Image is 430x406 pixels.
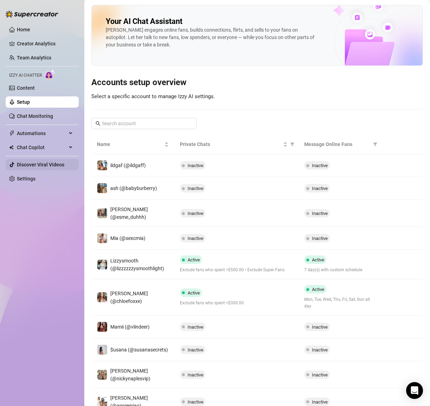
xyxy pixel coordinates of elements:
[97,322,107,332] img: Mamii (@vlindeer)
[312,236,328,241] span: Inactive
[304,267,376,273] span: 7 day(s) with custom schedule
[97,140,163,148] span: Name
[91,93,215,100] span: Select a specific account to manage Izzy AI settings.
[188,163,203,168] span: Inactive
[97,208,107,218] img: Esmeralda (@esme_duhhh)
[97,233,107,243] img: Mia (@sexcmia)
[110,368,150,381] span: [PERSON_NAME] (@nickynaplesvip)
[188,211,203,216] span: Inactive
[188,324,203,330] span: Inactive
[406,382,423,399] div: Open Intercom Messenger
[6,11,58,18] img: logo-BBDzfeDw.svg
[17,85,35,91] a: Content
[372,139,379,150] span: filter
[106,17,182,26] h2: Your AI Chat Assistant
[312,186,328,191] span: Inactive
[97,160,107,170] img: ildgaf (@ildgaff)
[188,399,203,405] span: Inactive
[188,236,203,241] span: Inactive
[97,370,107,380] img: Nicky (@nickynaplesvip)
[17,162,64,167] a: Discover Viral Videos
[91,77,423,88] h3: Accounts setup overview
[188,290,200,296] span: Active
[9,72,42,79] span: Izzy AI Chatter
[110,185,157,191] span: ash (@babyburberry)
[304,296,376,310] span: Mon, Tue, Wed, Thu, Fri, Sat, Sun all day
[312,287,324,292] span: Active
[102,120,187,127] input: Search account
[290,142,294,146] span: filter
[91,135,174,154] th: Name
[45,69,56,80] img: AI Chatter
[110,207,148,220] span: [PERSON_NAME] (@esme_duhhh)
[17,113,53,119] a: Chat Monitoring
[17,27,30,32] a: Home
[289,139,296,150] span: filter
[17,128,67,139] span: Automations
[188,347,203,353] span: Inactive
[174,135,299,154] th: Private Chats
[97,260,107,269] img: Lizzysmooth (@lizzzzzzysmoothlight)
[312,347,328,353] span: Inactive
[97,183,107,193] img: ash (@babyburberry)
[17,55,51,61] a: Team Analytics
[106,26,317,49] div: [PERSON_NAME] engages online fans, builds connections, flirts, and sells to your fans on autopilo...
[312,399,328,405] span: Inactive
[188,186,203,191] span: Inactive
[9,145,14,150] img: Chat Copilot
[17,99,30,105] a: Setup
[110,291,148,304] span: [PERSON_NAME] (@chloefoxxe)
[17,176,35,182] a: Settings
[17,142,67,153] span: Chat Copilot
[97,345,107,355] img: $usana (@susanasecrets)
[110,347,168,353] span: $usana (@susanasecrets)
[180,140,282,148] span: Private Chats
[96,121,100,126] span: search
[180,300,293,306] span: Exclude fans who spent >$300.00
[373,142,377,146] span: filter
[97,292,107,302] img: Chloe (@chloefoxxe)
[312,163,328,168] span: Inactive
[312,324,328,330] span: Inactive
[9,131,15,136] span: thunderbolt
[110,258,164,271] span: Lizzysmooth (@lizzzzzzysmoothlight)
[188,372,203,378] span: Inactive
[180,267,293,273] span: Exclude fans who spent >$500.00 • Exclude Super Fans
[312,211,328,216] span: Inactive
[304,140,370,148] span: Message Online Fans
[188,257,200,262] span: Active
[110,324,150,330] span: Mamii (@vlindeer)
[312,372,328,378] span: Inactive
[110,163,146,168] span: ildgaf (@ildgaff)
[110,235,145,241] span: Mia (@sexcmia)
[312,257,324,262] span: Active
[17,38,73,49] a: Creator Analytics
